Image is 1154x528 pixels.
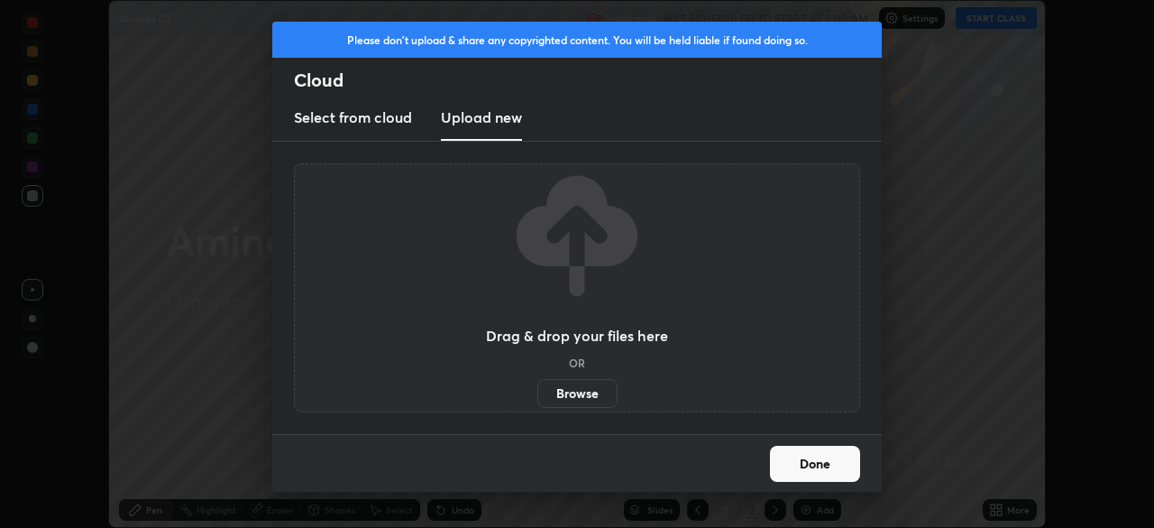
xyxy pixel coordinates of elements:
h3: Drag & drop your files here [486,329,668,343]
h2: Cloud [294,69,882,92]
button: Done [770,446,860,482]
h3: Upload new [441,107,522,128]
div: Please don't upload & share any copyrighted content. You will be held liable if found doing so. [272,22,882,58]
h5: OR [569,357,585,368]
h3: Select from cloud [294,107,412,128]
